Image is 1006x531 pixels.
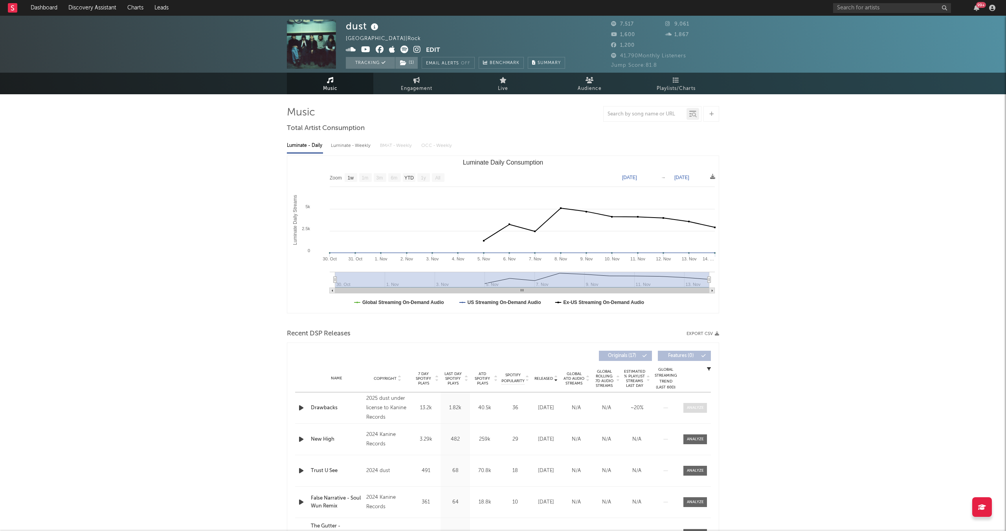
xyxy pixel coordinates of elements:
[426,46,440,55] button: Edit
[477,256,490,261] text: 5. Nov
[292,195,298,245] text: Luminate Daily Streams
[563,404,589,412] div: N/A
[463,159,543,166] text: Luminate Daily Consumption
[546,73,633,94] a: Audience
[611,22,634,27] span: 7,517
[442,467,468,475] div: 68
[534,376,553,381] span: Released
[404,175,414,181] text: YTD
[413,498,439,506] div: 361
[287,124,365,133] span: Total Artist Consumption
[468,300,541,305] text: US Streaming On-Demand Audio
[656,256,671,261] text: 12. Nov
[395,57,418,69] span: ( 1 )
[366,493,409,512] div: 2024 Kanine Records
[624,498,650,506] div: N/A
[452,256,464,261] text: 4. Nov
[401,84,432,93] span: Engagement
[472,436,497,443] div: 259k
[366,430,409,449] div: 2024 Kanine Records
[604,111,687,117] input: Search by song name or URL
[563,372,585,386] span: Global ATD Audio Streams
[346,34,430,44] div: [GEOGRAPHIC_DATA] | Rock
[665,22,689,27] span: 9,061
[442,372,463,386] span: Last Day Spotify Plays
[287,156,719,313] svg: Luminate Daily Consumption
[348,175,354,181] text: 1w
[663,353,699,358] span: Features ( 0 )
[580,256,593,261] text: 9. Nov
[564,300,644,305] text: Ex-US Streaming On-Demand Audio
[376,175,383,181] text: 3m
[658,351,711,361] button: Features(0)
[311,494,362,510] a: False Narrative - Soul Wun Remix
[501,467,529,475] div: 18
[374,376,397,381] span: Copyright
[654,367,677,390] div: Global Streaming Trend (Last 60D)
[373,73,460,94] a: Engagement
[974,5,979,11] button: 99+
[375,256,387,261] text: 1. Nov
[611,32,635,37] span: 1,600
[366,466,409,476] div: 2024 dust
[302,226,310,231] text: 2.5k
[554,256,567,261] text: 8. Nov
[490,59,520,68] span: Benchmark
[311,375,362,381] div: Name
[593,436,620,443] div: N/A
[501,436,529,443] div: 29
[605,256,620,261] text: 10. Nov
[323,256,336,261] text: 30. Oct
[687,331,719,336] button: Export CSV
[611,63,657,68] span: Jump Score: 81.8
[533,436,559,443] div: [DATE]
[323,84,338,93] span: Music
[362,175,369,181] text: 1m
[400,256,413,261] text: 2. Nov
[287,329,351,339] span: Recent DSP Releases
[498,84,508,93] span: Live
[624,369,645,388] span: Estimated % Playlist Streams Last Day
[503,256,516,261] text: 6. Nov
[479,57,524,69] a: Benchmark
[501,498,529,506] div: 10
[501,372,525,384] span: Spotify Popularity
[442,498,468,506] div: 64
[528,57,565,69] button: Summary
[472,498,497,506] div: 18.8k
[311,404,362,412] a: Drawbacks
[311,467,362,475] a: Trust U See
[533,404,559,412] div: [DATE]
[563,467,589,475] div: N/A
[287,139,323,152] div: Luminate - Daily
[413,467,439,475] div: 491
[413,372,434,386] span: 7 Day Spotify Plays
[578,84,602,93] span: Audience
[421,175,426,181] text: 1y
[703,256,714,261] text: 14. …
[287,73,373,94] a: Music
[674,175,689,180] text: [DATE]
[657,84,696,93] span: Playlists/Charts
[308,248,310,253] text: 0
[833,3,951,13] input: Search for artists
[563,498,589,506] div: N/A
[362,300,444,305] text: Global Streaming On-Demand Audio
[501,404,529,412] div: 36
[622,175,637,180] text: [DATE]
[976,2,986,8] div: 99 +
[472,467,497,475] div: 70.8k
[435,175,440,181] text: All
[311,436,362,443] a: New High
[624,436,650,443] div: N/A
[604,353,640,358] span: Originals ( 17 )
[593,369,615,388] span: Global Rolling 7D Audio Streams
[413,404,439,412] div: 13.2k
[593,404,620,412] div: N/A
[366,394,409,422] div: 2025 dust under license to Kanine Records
[413,436,439,443] div: 3.29k
[472,372,493,386] span: ATD Spotify Plays
[395,57,418,69] button: (1)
